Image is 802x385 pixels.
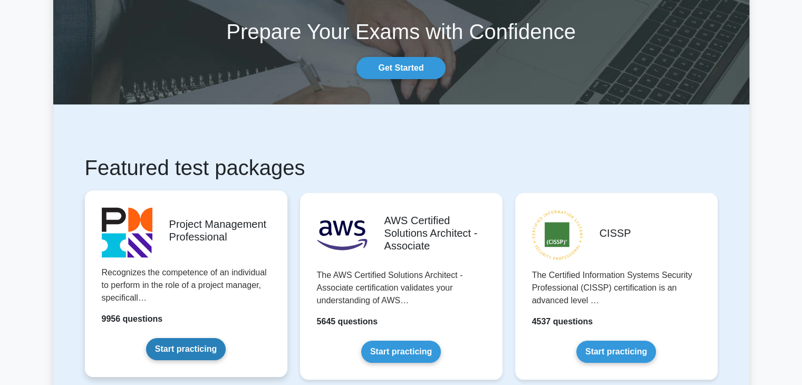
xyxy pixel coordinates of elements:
[361,341,441,363] a: Start practicing
[53,19,749,44] h1: Prepare Your Exams with Confidence
[356,57,445,79] a: Get Started
[85,155,718,180] h1: Featured test packages
[146,338,226,360] a: Start practicing
[576,341,656,363] a: Start practicing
